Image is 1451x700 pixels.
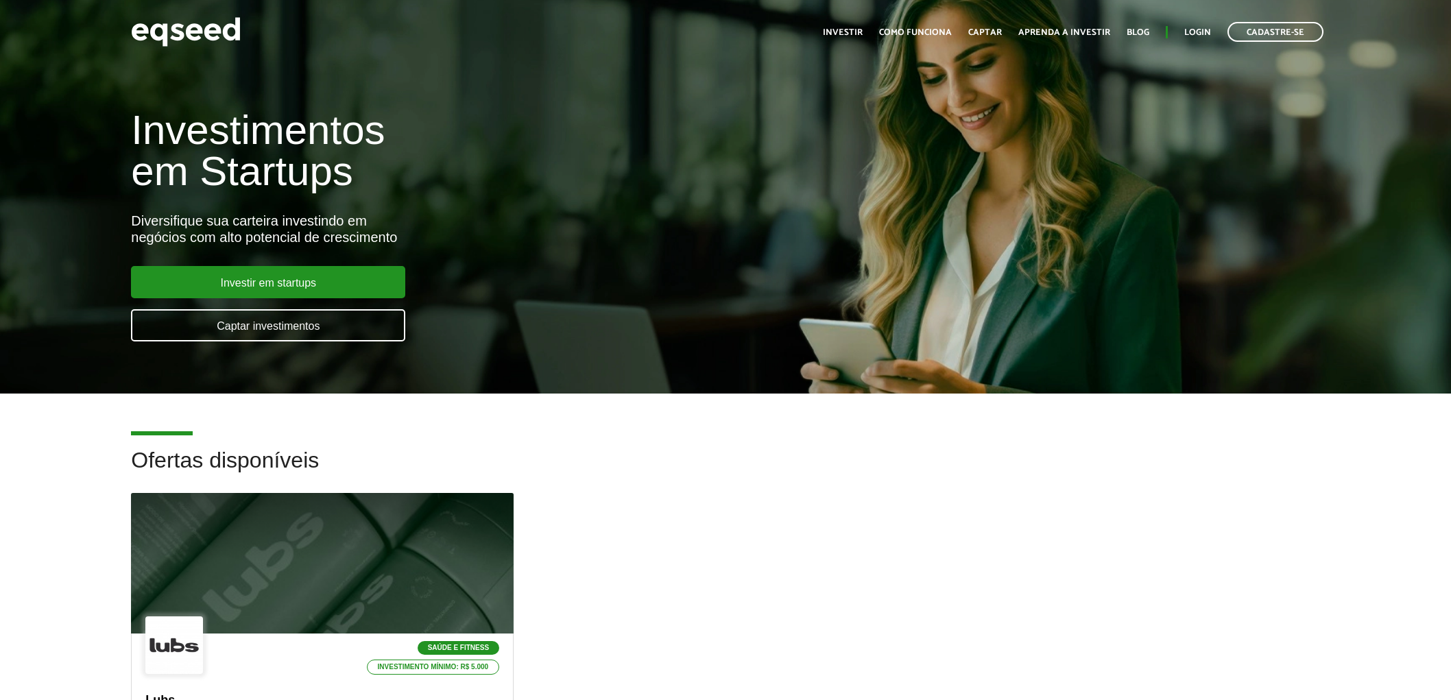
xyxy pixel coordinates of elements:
[823,28,863,37] a: Investir
[131,448,1319,493] h2: Ofertas disponíveis
[367,660,500,675] p: Investimento mínimo: R$ 5.000
[131,213,836,245] div: Diversifique sua carteira investindo em negócios com alto potencial de crescimento
[879,28,952,37] a: Como funciona
[131,309,405,341] a: Captar investimentos
[131,266,405,298] a: Investir em startups
[1184,28,1211,37] a: Login
[1227,22,1323,42] a: Cadastre-se
[968,28,1002,37] a: Captar
[418,641,499,655] p: Saúde e Fitness
[131,110,836,192] h1: Investimentos em Startups
[1127,28,1149,37] a: Blog
[131,14,241,50] img: EqSeed
[1018,28,1110,37] a: Aprenda a investir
